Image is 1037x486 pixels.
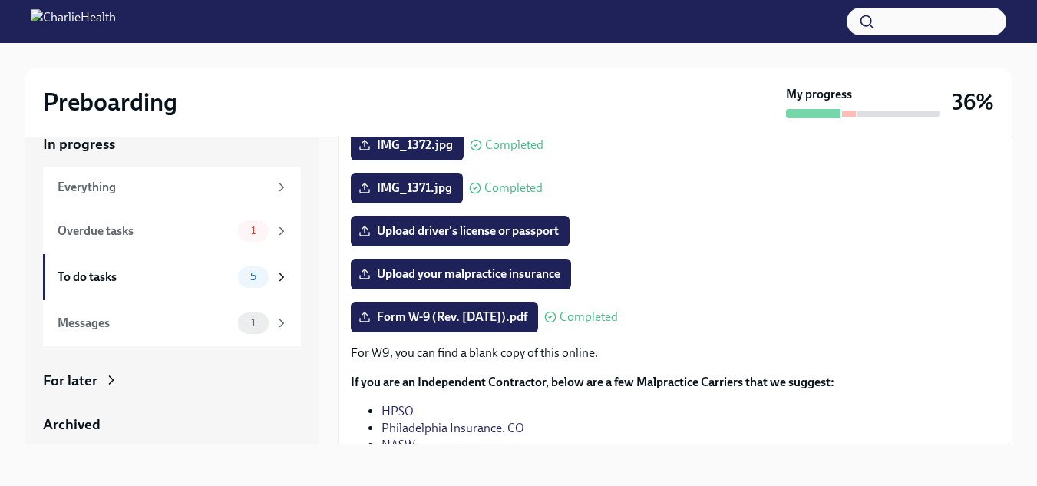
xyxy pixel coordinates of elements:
[381,438,415,452] a: NASW
[362,223,559,239] span: Upload driver's license or passport
[786,86,852,103] strong: My progress
[485,139,543,151] span: Completed
[351,216,570,246] label: Upload driver's license or passport
[43,254,301,300] a: To do tasks5
[58,269,232,286] div: To do tasks
[43,87,177,117] h2: Preboarding
[362,266,560,282] span: Upload your malpractice insurance
[351,130,464,160] label: IMG_1372.jpg
[43,371,97,391] div: For later
[362,309,527,325] span: Form W-9 (Rev. [DATE]).pdf
[43,134,301,154] a: In progress
[58,223,232,240] div: Overdue tasks
[58,315,232,332] div: Messages
[351,375,834,389] strong: If you are an Independent Contractor, below are a few Malpractice Carriers that we suggest:
[43,300,301,346] a: Messages1
[362,137,453,153] span: IMG_1372.jpg
[43,371,301,391] a: For later
[484,182,543,194] span: Completed
[43,167,301,208] a: Everything
[351,173,463,203] label: IMG_1371.jpg
[381,421,524,435] a: Philadelphia Insurance. CO
[952,88,994,116] h3: 36%
[31,9,116,34] img: CharlieHealth
[362,180,452,196] span: IMG_1371.jpg
[351,259,571,289] label: Upload your malpractice insurance
[43,208,301,254] a: Overdue tasks1
[242,225,265,236] span: 1
[351,345,999,362] p: For W9, you can find a blank copy of this online.
[351,302,538,332] label: Form W-9 (Rev. [DATE]).pdf
[241,271,266,283] span: 5
[43,415,301,435] a: Archived
[58,179,269,196] div: Everything
[381,404,414,418] a: HPSO
[242,317,265,329] span: 1
[560,311,618,323] span: Completed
